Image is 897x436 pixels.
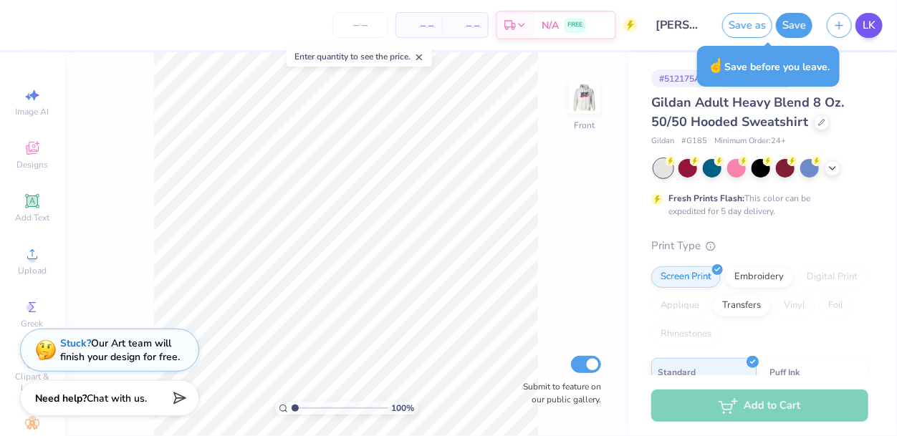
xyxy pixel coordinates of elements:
strong: Stuck? [60,336,91,350]
span: ☝️ [707,57,724,75]
strong: Fresh Prints Flash: [668,193,744,204]
div: Rhinestones [651,324,721,345]
div: Applique [651,295,709,316]
div: This color can be expedited for 5 day delivery. [668,192,845,218]
span: Chat with us. [87,392,147,405]
label: Submit to feature on our public gallery. [515,380,601,406]
span: Add Text [15,212,49,223]
div: # 512175A [651,69,709,87]
span: – – [451,18,479,33]
img: Front [570,83,599,112]
span: Minimum Order: 24 + [714,135,786,147]
div: Digital Print [797,266,867,288]
span: N/A [542,18,559,33]
button: Save as [722,13,772,38]
span: Standard [658,364,696,379]
div: Screen Print [651,266,721,288]
div: Foil [819,295,853,316]
span: Upload [18,265,47,276]
span: FREE [567,20,582,30]
div: Save before you leave. [697,46,840,87]
span: Gildan [651,135,674,147]
div: Front [575,119,595,132]
span: LK [863,17,876,34]
div: Enter quantity to see the price. [287,47,432,67]
button: Save [776,13,812,38]
div: Embroidery [725,266,793,288]
span: 100 % [392,402,415,415]
span: – – [405,18,433,33]
span: Clipart & logos [7,371,57,394]
div: Vinyl [774,295,815,316]
a: LK [855,13,883,38]
span: Greek [21,318,44,329]
span: Image AI [16,106,49,117]
input: – – [332,12,388,38]
strong: Need help? [35,392,87,405]
div: Our Art team will finish your design for free. [60,336,180,364]
span: Puff Ink [770,364,800,379]
span: Designs [16,159,48,170]
span: # G185 [681,135,707,147]
div: Print Type [651,238,868,254]
input: Untitled Design [645,11,715,39]
div: Transfers [713,295,770,316]
span: Gildan Adult Heavy Blend 8 Oz. 50/50 Hooded Sweatshirt [651,94,844,130]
